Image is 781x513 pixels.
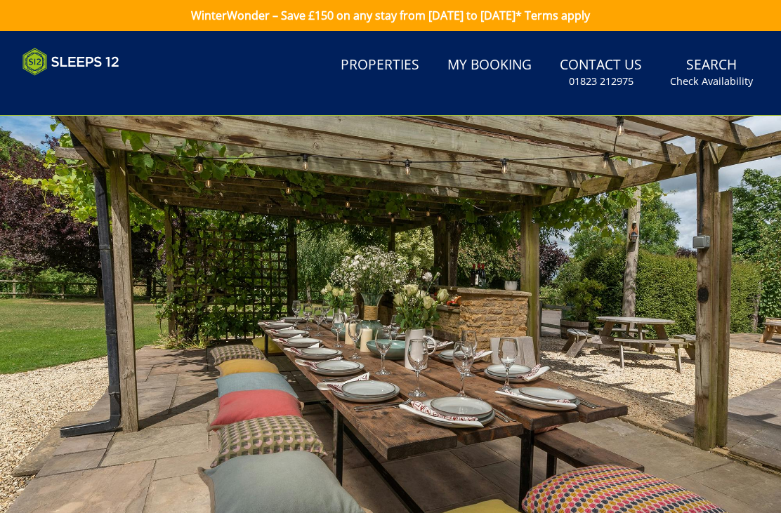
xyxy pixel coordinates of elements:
a: Properties [335,50,425,81]
a: SearchCheck Availability [664,50,759,95]
a: My Booking [442,50,537,81]
small: 01823 212975 [569,74,634,88]
a: Contact Us01823 212975 [554,50,648,95]
small: Check Availability [670,74,753,88]
img: Sleeps 12 [22,48,119,76]
iframe: Customer reviews powered by Trustpilot [15,84,163,96]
